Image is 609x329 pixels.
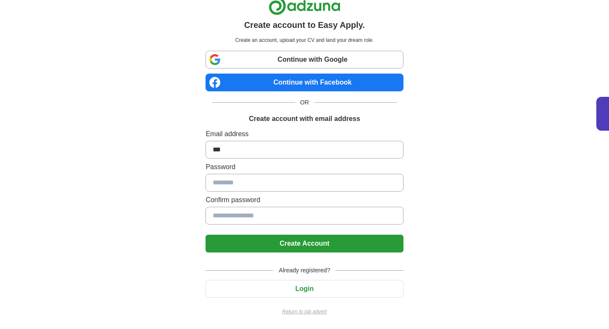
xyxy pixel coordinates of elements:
h1: Create account with email address [249,114,360,124]
label: Email address [206,129,403,139]
a: Continue with Facebook [206,74,403,91]
button: Login [206,280,403,298]
a: Return to job advert [206,308,403,315]
p: Create an account, upload your CV and land your dream role. [207,36,401,44]
button: Create Account [206,235,403,252]
label: Confirm password [206,195,403,205]
span: OR [295,98,314,107]
h1: Create account to Easy Apply. [244,19,365,31]
a: Login [206,285,403,292]
span: Already registered? [274,266,335,275]
a: Continue with Google [206,51,403,69]
label: Password [206,162,403,172]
